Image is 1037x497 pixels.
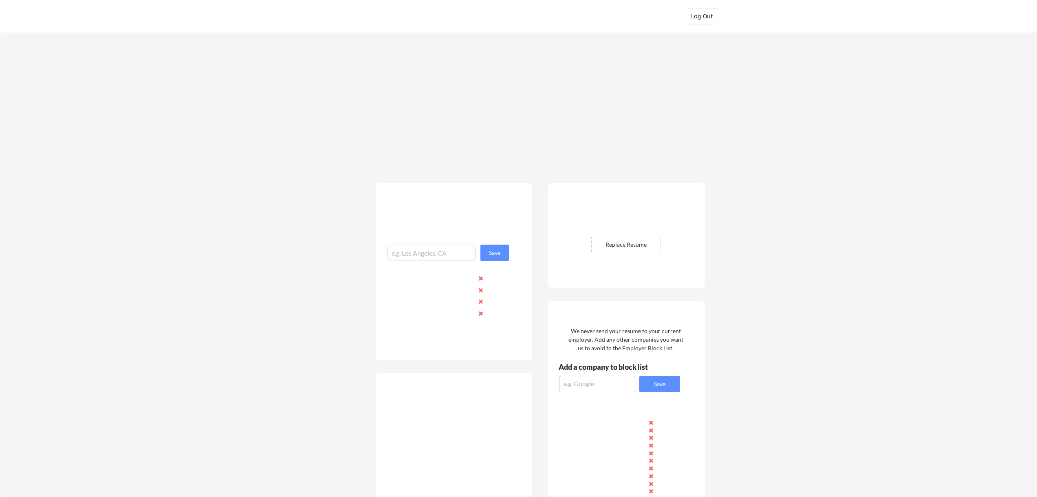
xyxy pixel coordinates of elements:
input: e.g. Los Angeles, CA [387,245,476,261]
button: Log Out [686,8,718,24]
div: We never send your resume to your current employer. Add any other companies you want us to avoid ... [568,327,684,352]
button: Save [639,376,680,392]
div: Add a company to block list [559,363,661,371]
button: Save [480,245,509,261]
